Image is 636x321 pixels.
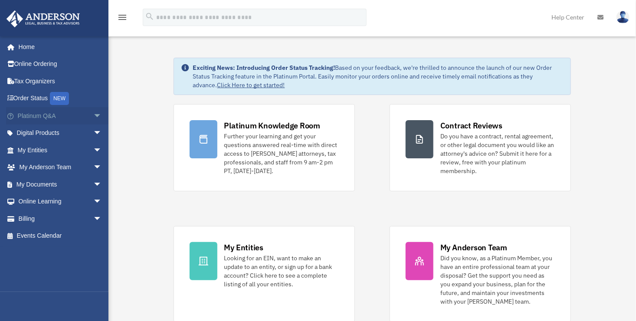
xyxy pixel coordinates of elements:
[440,254,555,306] div: Did you know, as a Platinum Member, you have an entire professional team at your disposal? Get th...
[174,104,355,191] a: Platinum Knowledge Room Further your learning and get your questions answered real-time with dire...
[93,141,111,159] span: arrow_drop_down
[117,15,128,23] a: menu
[6,159,115,176] a: My Anderson Teamarrow_drop_down
[93,159,111,177] span: arrow_drop_down
[193,63,564,89] div: Based on your feedback, we're thrilled to announce the launch of our new Order Status Tracking fe...
[6,141,115,159] a: My Entitiesarrow_drop_down
[6,227,115,245] a: Events Calendar
[6,72,115,90] a: Tax Organizers
[224,132,339,175] div: Further your learning and get your questions answered real-time with direct access to [PERSON_NAM...
[6,176,115,193] a: My Documentsarrow_drop_down
[390,104,571,191] a: Contract Reviews Do you have a contract, rental agreement, or other legal document you would like...
[4,10,82,27] img: Anderson Advisors Platinum Portal
[440,120,502,131] div: Contract Reviews
[440,242,507,253] div: My Anderson Team
[6,56,115,73] a: Online Ordering
[616,11,629,23] img: User Pic
[217,81,285,89] a: Click Here to get started!
[6,124,115,142] a: Digital Productsarrow_drop_down
[93,193,111,211] span: arrow_drop_down
[224,120,321,131] div: Platinum Knowledge Room
[440,132,555,175] div: Do you have a contract, rental agreement, or other legal document you would like an attorney's ad...
[6,210,115,227] a: Billingarrow_drop_down
[6,193,115,210] a: Online Learningarrow_drop_down
[224,242,263,253] div: My Entities
[117,12,128,23] i: menu
[224,254,339,288] div: Looking for an EIN, want to make an update to an entity, or sign up for a bank account? Click her...
[93,124,111,142] span: arrow_drop_down
[93,210,111,228] span: arrow_drop_down
[145,12,154,21] i: search
[93,107,111,125] span: arrow_drop_down
[50,92,69,105] div: NEW
[93,176,111,193] span: arrow_drop_down
[6,107,115,124] a: Platinum Q&Aarrow_drop_down
[6,38,111,56] a: Home
[193,64,335,72] strong: Exciting News: Introducing Order Status Tracking!
[6,90,115,108] a: Order StatusNEW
